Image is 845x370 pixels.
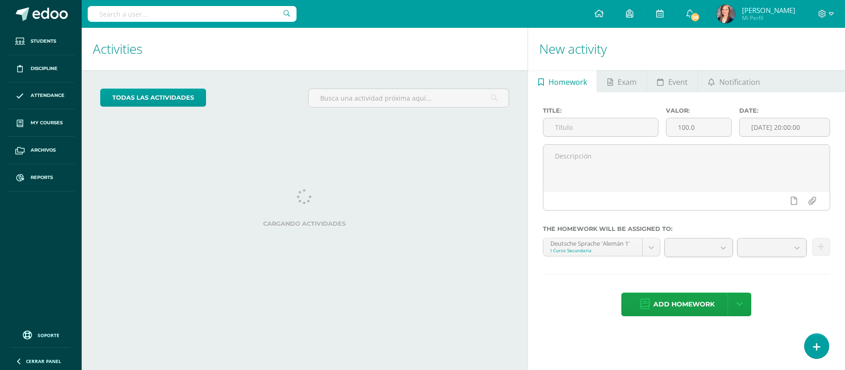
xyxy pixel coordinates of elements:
input: Search a user… [88,6,297,22]
span: Attendance [31,92,65,99]
a: Archivos [7,137,74,164]
input: Busca una actividad próxima aquí... [309,89,508,107]
span: Event [668,71,688,93]
a: todas las Actividades [100,89,206,107]
label: The homework will be assigned to: [543,225,830,232]
input: Fecha de entrega [740,118,830,136]
span: Students [31,38,56,45]
label: Valor: [666,107,732,114]
input: Puntos máximos [666,118,732,136]
div: I Curso Secundaria [550,247,635,254]
span: Archivos [31,147,56,154]
a: Attendance [7,83,74,110]
span: Cerrar panel [26,358,61,364]
div: Deutsche Sprache 'Alemán 1' [550,238,635,247]
label: Cargando actividades [100,220,509,227]
label: Date: [739,107,830,114]
span: Reports [31,174,53,181]
a: Homework [528,70,597,92]
h1: New activity [539,28,834,70]
span: [PERSON_NAME] [742,6,795,15]
span: Homework [548,71,587,93]
label: Title: [543,107,658,114]
a: My courses [7,109,74,137]
a: Notification [698,70,770,92]
span: Add homework [653,293,715,316]
span: Soporte [38,332,59,338]
span: 28 [690,12,700,22]
span: Mi Perfil [742,14,795,22]
span: My courses [31,119,63,127]
span: Discipline [31,65,58,72]
a: Deutsche Sprache 'Alemán 1'I Curso Secundaria [543,238,660,256]
img: 30b41a60147bfd045cc6c38be83b16e6.png [716,5,735,23]
a: Reports [7,164,74,191]
span: Exam [618,71,637,93]
a: Exam [597,70,646,92]
input: Título [543,118,658,136]
a: Discipline [7,55,74,83]
h1: Activities [93,28,516,70]
a: Soporte [11,328,71,341]
a: Students [7,28,74,55]
span: Notification [719,71,760,93]
a: Event [647,70,697,92]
